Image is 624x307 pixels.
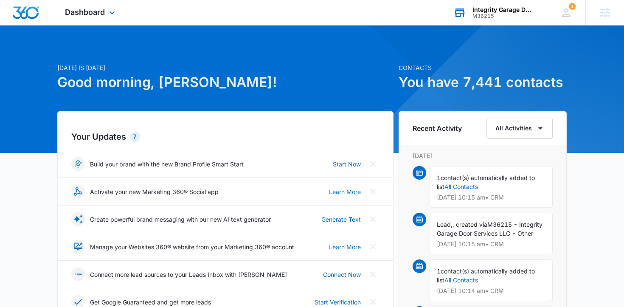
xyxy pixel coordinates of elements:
[444,276,478,284] a: All Contacts
[366,240,379,253] button: Close
[437,221,542,237] span: M36215 - Integrity Garage Door Services LLC - Other
[71,130,379,143] h2: Your Updates
[444,183,478,190] a: All Contacts
[329,242,361,251] a: Learn More
[90,160,244,169] p: Build your brand with the new Brand Profile Smart Start
[453,221,487,228] span: , created via
[437,194,545,200] p: [DATE] 10:15 am • CRM
[437,174,535,190] span: contact(s) automatically added to list
[90,187,219,196] p: Activate your new Marketing 360® Social app
[333,160,361,169] a: Start Now
[569,3,576,10] span: 1
[437,288,545,294] p: [DATE] 10:14 am • CRM
[90,270,287,279] p: Connect more lead sources to your Leads Inbox with [PERSON_NAME]
[366,268,379,281] button: Close
[129,132,140,142] div: 7
[413,151,553,160] p: [DATE]
[366,212,379,226] button: Close
[472,13,534,19] div: account id
[57,63,394,72] p: [DATE] is [DATE]
[90,298,211,307] p: Get Google Guaranteed and get more leads
[569,3,576,10] div: notifications count
[472,6,534,13] div: account name
[437,241,545,247] p: [DATE] 10:15 am • CRM
[90,242,294,251] p: Manage your Websites 360® website from your Marketing 360® account
[90,215,271,224] p: Create powerful brand messaging with our new AI text generator
[413,123,462,133] h6: Recent Activity
[437,221,453,228] span: Lead,
[366,157,379,171] button: Close
[437,174,441,181] span: 1
[321,215,361,224] a: Generate Text
[65,8,105,17] span: Dashboard
[323,270,361,279] a: Connect Now
[486,118,553,139] button: All Activities
[366,185,379,198] button: Close
[57,72,394,93] h1: Good morning, [PERSON_NAME]!
[437,268,441,275] span: 1
[315,298,361,307] a: Start Verification
[399,72,567,93] h1: You have 7,441 contacts
[399,63,567,72] p: Contacts
[437,268,535,284] span: contact(s) automatically added to list
[329,187,361,196] a: Learn More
